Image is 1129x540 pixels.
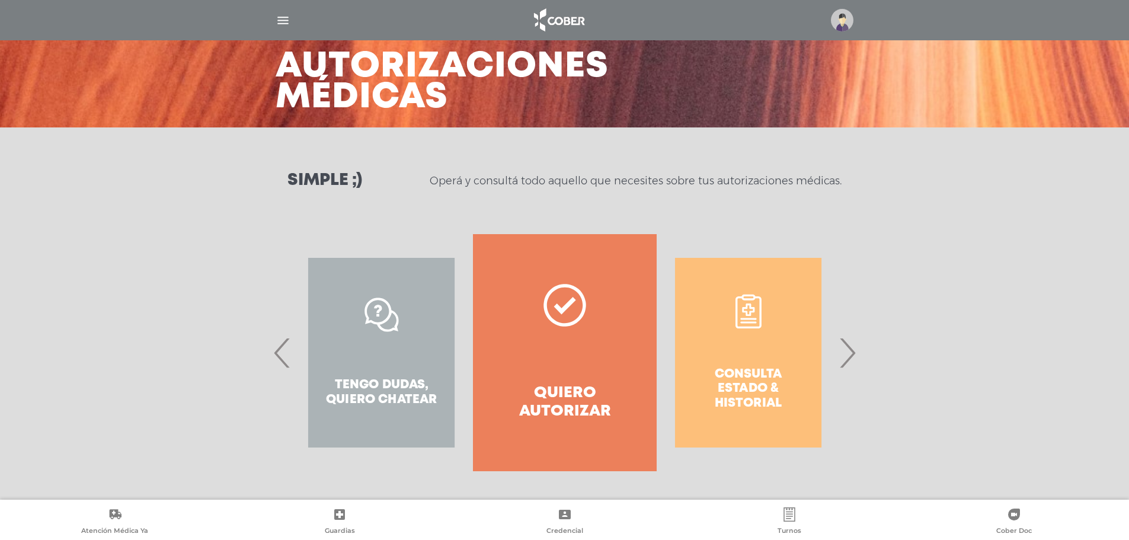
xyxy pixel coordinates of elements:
[271,321,294,385] span: Previous
[2,507,227,538] a: Atención Médica Ya
[81,526,148,537] span: Atención Médica Ya
[902,507,1127,538] a: Cober Doc
[546,526,583,537] span: Credencial
[287,172,362,189] h3: Simple ;)
[276,13,290,28] img: Cober_menu-lines-white.svg
[452,507,677,538] a: Credencial
[276,52,609,113] h3: Autorizaciones médicas
[325,526,355,537] span: Guardias
[527,6,590,34] img: logo_cober_home-white.png
[227,507,452,538] a: Guardias
[831,9,853,31] img: profile-placeholder.svg
[473,234,656,471] a: Quiero autorizar
[778,526,801,537] span: Turnos
[996,526,1032,537] span: Cober Doc
[836,321,859,385] span: Next
[677,507,901,538] a: Turnos
[494,384,635,421] h4: Quiero autorizar
[430,174,842,188] p: Operá y consultá todo aquello que necesites sobre tus autorizaciones médicas.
